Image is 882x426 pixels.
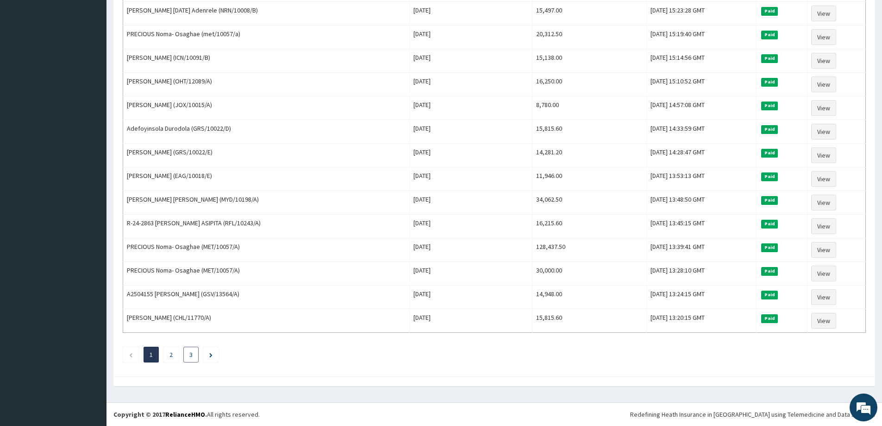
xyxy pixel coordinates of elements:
[123,96,410,120] td: [PERSON_NAME] (JOX/10015/A)
[761,31,778,39] span: Paid
[152,5,174,27] div: Minimize live chat window
[761,125,778,134] span: Paid
[17,46,38,70] img: d_794563401_company_1708531726252_794563401
[761,149,778,157] span: Paid
[54,117,128,210] span: We're online!
[761,243,778,252] span: Paid
[409,191,532,215] td: [DATE]
[123,120,410,144] td: Adefoyinsola Durodola (GRS/10022/D)
[761,102,778,110] span: Paid
[646,144,756,167] td: [DATE] 14:28:47 GMT
[646,262,756,286] td: [DATE] 13:28:10 GMT
[106,402,882,426] footer: All rights reserved.
[48,52,156,64] div: Chat with us now
[811,124,836,140] a: View
[123,309,410,333] td: [PERSON_NAME] (CHL/11770/A)
[169,350,173,359] a: Page 2
[129,350,133,359] a: Previous page
[630,410,875,419] div: Redefining Heath Insurance in [GEOGRAPHIC_DATA] using Telemedicine and Data Science!
[811,242,836,258] a: View
[532,215,646,238] td: 16,215.60
[113,410,207,419] strong: Copyright © 2017 .
[123,73,410,96] td: [PERSON_NAME] (OHT/12089/A)
[532,262,646,286] td: 30,000.00
[123,144,410,167] td: [PERSON_NAME] (GRS/10022/E)
[646,73,756,96] td: [DATE] 15:10:52 GMT
[646,25,756,49] td: [DATE] 15:19:40 GMT
[811,6,836,21] a: View
[646,120,756,144] td: [DATE] 14:33:59 GMT
[811,76,836,92] a: View
[811,100,836,116] a: View
[761,267,778,275] span: Paid
[761,172,778,181] span: Paid
[409,73,532,96] td: [DATE]
[811,53,836,69] a: View
[409,262,532,286] td: [DATE]
[409,238,532,262] td: [DATE]
[646,49,756,73] td: [DATE] 15:14:56 GMT
[811,266,836,281] a: View
[123,167,410,191] td: [PERSON_NAME] (EAG/10018/E)
[646,309,756,333] td: [DATE] 13:20:15 GMT
[532,73,646,96] td: 16,250.00
[646,96,756,120] td: [DATE] 14:57:08 GMT
[532,120,646,144] td: 15,815.60
[646,286,756,309] td: [DATE] 13:24:15 GMT
[761,54,778,63] span: Paid
[532,238,646,262] td: 128,437.50
[532,191,646,215] td: 34,062.50
[811,171,836,187] a: View
[761,291,778,299] span: Paid
[646,215,756,238] td: [DATE] 13:45:15 GMT
[123,238,410,262] td: PRECIOUS Noma- Osaghae (MET/10057/A)
[532,167,646,191] td: 11,946.00
[532,96,646,120] td: 8,780.00
[532,309,646,333] td: 15,815.60
[409,167,532,191] td: [DATE]
[761,220,778,228] span: Paid
[646,238,756,262] td: [DATE] 13:39:41 GMT
[811,147,836,163] a: View
[761,78,778,86] span: Paid
[811,289,836,305] a: View
[123,25,410,49] td: PRECIOUS Noma- Osaghae (met/10057/a)
[646,167,756,191] td: [DATE] 13:53:13 GMT
[123,215,410,238] td: R-24-2863 [PERSON_NAME] ASIPITA (RFL/10243/A)
[409,144,532,167] td: [DATE]
[811,218,836,234] a: View
[409,309,532,333] td: [DATE]
[532,25,646,49] td: 20,312.50
[532,2,646,25] td: 15,497.00
[189,350,193,359] a: Page 3
[646,191,756,215] td: [DATE] 13:48:50 GMT
[409,25,532,49] td: [DATE]
[409,286,532,309] td: [DATE]
[761,314,778,323] span: Paid
[409,49,532,73] td: [DATE]
[409,215,532,238] td: [DATE]
[123,49,410,73] td: [PERSON_NAME] (ICN/10091/B)
[150,350,153,359] a: Page 1 is your current page
[811,313,836,329] a: View
[123,2,410,25] td: [PERSON_NAME] [DATE] Adenrele (NRN/10008/B)
[409,96,532,120] td: [DATE]
[646,2,756,25] td: [DATE] 15:23:28 GMT
[532,144,646,167] td: 14,281.20
[409,120,532,144] td: [DATE]
[5,253,176,286] textarea: Type your message and hit 'Enter'
[532,49,646,73] td: 15,138.00
[209,350,213,359] a: Next page
[123,262,410,286] td: PRECIOUS Noma- Osaghae (MET/10057/A)
[761,7,778,15] span: Paid
[123,191,410,215] td: [PERSON_NAME] [PERSON_NAME] (MYD/10198/A)
[409,2,532,25] td: [DATE]
[123,286,410,309] td: A2504155 [PERSON_NAME] (GSV/13564/A)
[811,29,836,45] a: View
[811,195,836,210] a: View
[532,286,646,309] td: 14,948.00
[761,196,778,204] span: Paid
[165,410,205,419] a: RelianceHMO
